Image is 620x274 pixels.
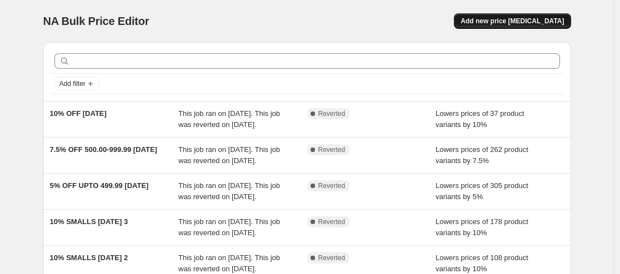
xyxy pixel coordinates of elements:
[461,17,564,26] span: Add new price [MEDICAL_DATA]
[318,181,346,190] span: Reverted
[178,181,280,201] span: This job ran on [DATE]. This job was reverted on [DATE].
[436,217,528,237] span: Lowers prices of 178 product variants by 10%
[50,217,128,226] span: 10% SMALLS [DATE] 3
[318,253,346,262] span: Reverted
[54,77,99,90] button: Add filter
[50,253,128,262] span: 10% SMALLS [DATE] 2
[318,145,346,154] span: Reverted
[318,217,346,226] span: Reverted
[178,217,280,237] span: This job ran on [DATE]. This job was reverted on [DATE].
[59,79,86,88] span: Add filter
[50,145,157,154] span: 7.5% OFF 500.00-999.99 [DATE]
[454,13,571,29] button: Add new price [MEDICAL_DATA]
[436,145,528,165] span: Lowers prices of 262 product variants by 7.5%
[50,181,149,190] span: 5% OFF UPTO 499.99 [DATE]
[178,253,280,273] span: This job ran on [DATE]. This job was reverted on [DATE].
[436,181,528,201] span: Lowers prices of 305 product variants by 5%
[318,109,346,118] span: Reverted
[50,109,107,118] span: 10% OFF [DATE]
[436,109,524,129] span: Lowers prices of 37 product variants by 10%
[178,145,280,165] span: This job ran on [DATE]. This job was reverted on [DATE].
[178,109,280,129] span: This job ran on [DATE]. This job was reverted on [DATE].
[436,253,528,273] span: Lowers prices of 108 product variants by 10%
[43,15,149,27] span: NA Bulk Price Editor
